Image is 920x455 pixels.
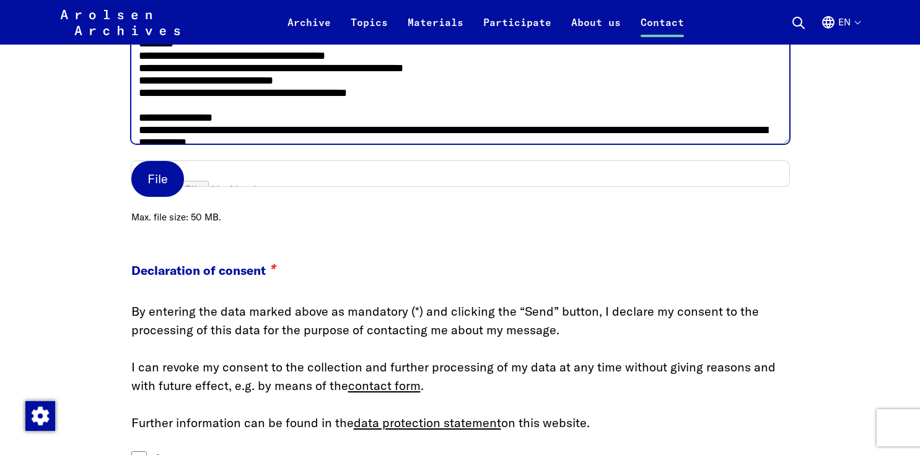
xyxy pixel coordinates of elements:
a: contact form [348,378,421,393]
button: English, language selection [821,15,860,45]
nav: Primary [278,7,694,37]
div: By entering the data marked above as mandatory (*) and clicking the “Send” button, I declare my c... [131,298,789,436]
a: Topics [341,15,398,45]
label: File [131,161,184,197]
a: Participate [473,15,561,45]
span: Max. file size: 50 MB. [131,202,789,225]
img: Change consent [25,401,55,431]
a: Contact [631,15,694,45]
a: About us [561,15,631,45]
a: Materials [398,15,473,45]
legend: Declaration of consent [131,236,789,290]
div: Change consent [25,401,55,430]
a: Archive [278,15,341,45]
a: data protection statement [354,415,501,430]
